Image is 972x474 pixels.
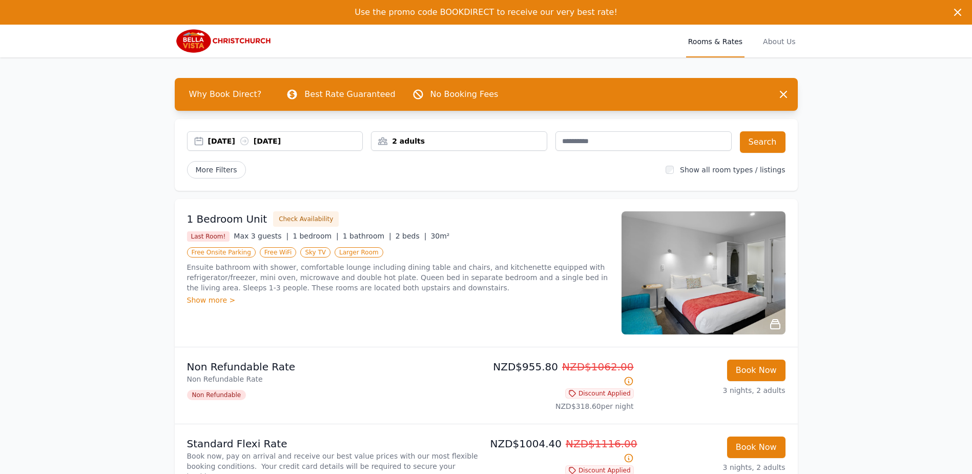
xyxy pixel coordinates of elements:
[187,247,256,258] span: Free Onsite Parking
[187,374,482,384] p: Non Refundable Rate
[727,437,785,458] button: Book Now
[490,437,634,465] p: NZD$1004.40
[273,211,339,227] button: Check Availability
[187,360,482,374] p: Non Refundable Rate
[187,262,609,293] p: Ensuite bathroom with shower, comfortable lounge including dining table and chairs, and kitchenet...
[642,462,785,472] p: 3 nights, 2 adults
[761,25,797,57] a: About Us
[343,232,391,240] span: 1 bathroom |
[355,7,617,17] span: Use the promo code BOOKDIRECT to receive our very best rate!
[396,232,427,240] span: 2 beds |
[187,231,230,242] span: Last Room!
[208,136,363,146] div: [DATE] [DATE]
[371,136,547,146] div: 2 adults
[562,361,634,373] span: NZD$1062.00
[187,295,609,305] div: Show more >
[181,84,270,105] span: Why Book Direct?
[680,166,785,174] label: Show all room types / listings
[565,388,634,399] span: Discount Applied
[293,232,339,240] span: 1 bedroom |
[234,232,288,240] span: Max 3 guests |
[260,247,297,258] span: Free WiFi
[304,88,395,101] p: Best Rate Guaranteed
[335,247,383,258] span: Larger Room
[187,212,267,226] h3: 1 Bedroom Unit
[430,88,499,101] p: No Booking Fees
[187,161,246,179] span: More Filters
[175,29,274,53] img: Bella Vista Christchurch
[300,247,330,258] span: Sky TV
[727,360,785,381] button: Book Now
[740,131,785,153] button: Search
[187,390,246,400] span: Non Refundable
[430,232,449,240] span: 30m²
[187,437,482,451] p: Standard Flexi Rate
[686,25,744,57] a: Rooms & Rates
[490,360,634,388] p: NZD$955.80
[490,401,634,411] p: NZD$318.60 per night
[566,438,637,450] span: NZD$1116.00
[642,385,785,396] p: 3 nights, 2 adults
